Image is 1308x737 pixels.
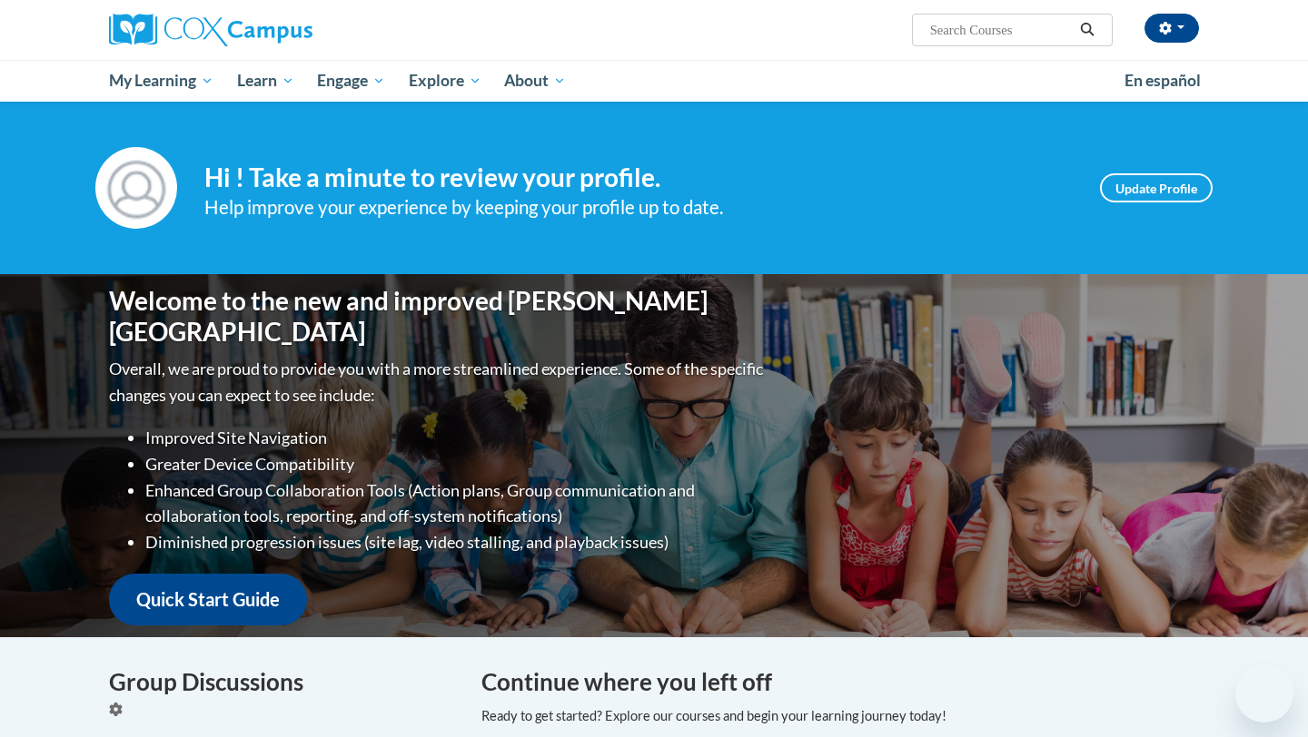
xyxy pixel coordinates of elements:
[95,147,177,229] img: Profile Image
[204,162,1073,193] h4: Hi ! Take a minute to review your profile.
[317,70,385,92] span: Engage
[225,60,306,102] a: Learn
[237,70,294,92] span: Learn
[397,60,493,102] a: Explore
[109,70,213,92] span: My Learning
[145,529,768,555] li: Diminished progression issues (site lag, video stalling, and playback issues)
[145,425,768,451] li: Improved Site Navigation
[1125,71,1201,90] span: En español
[409,70,481,92] span: Explore
[109,574,307,625] a: Quick Start Guide
[1113,62,1213,100] a: En español
[145,451,768,477] li: Greater Device Compatibility
[1144,14,1199,43] button: Account Settings
[493,60,579,102] a: About
[109,14,454,46] a: Cox Campus
[109,286,768,347] h1: Welcome to the new and improved [PERSON_NAME][GEOGRAPHIC_DATA]
[145,477,768,530] li: Enhanced Group Collaboration Tools (Action plans, Group communication and collaboration tools, re...
[109,14,312,46] img: Cox Campus
[1235,664,1293,722] iframe: Button to launch messaging window
[1074,19,1101,41] button: Search
[305,60,397,102] a: Engage
[481,664,1199,700] h4: Continue where you left off
[928,19,1074,41] input: Search Courses
[109,664,454,700] h4: Group Discussions
[97,60,225,102] a: My Learning
[82,60,1226,102] div: Main menu
[109,356,768,408] p: Overall, we are proud to provide you with a more streamlined experience. Some of the specific cha...
[504,70,566,92] span: About
[1100,173,1213,202] a: Update Profile
[204,192,1073,222] div: Help improve your experience by keeping your profile up to date.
